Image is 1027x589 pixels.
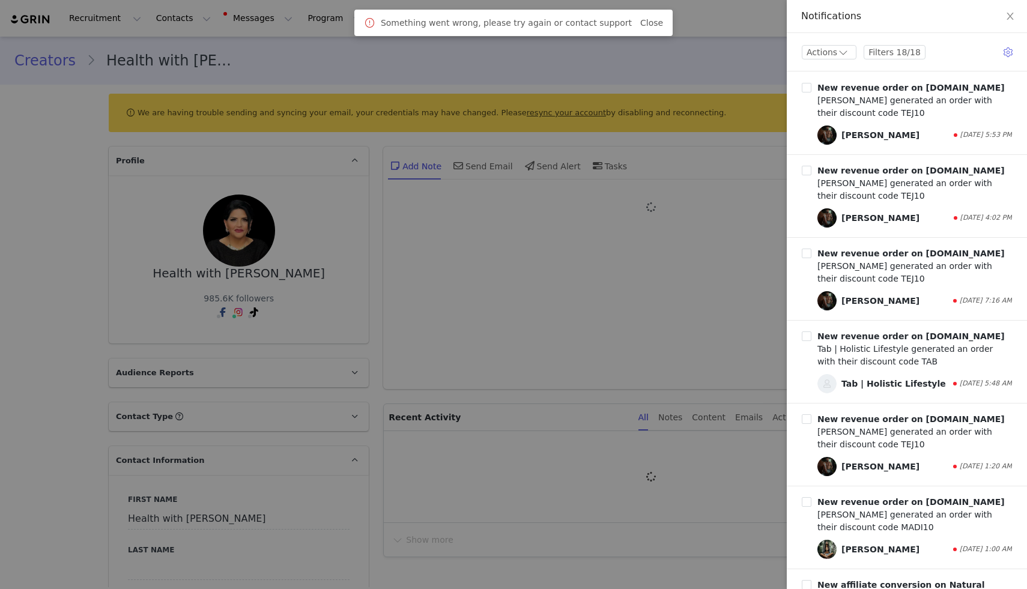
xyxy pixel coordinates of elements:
b: New revenue order on [DOMAIN_NAME] [817,83,1005,92]
button: Actions [802,45,856,59]
i: icon: close [1005,11,1015,21]
img: ea12471d-bbc0-43de-9e6d-3157210c5293--s.jpg [817,374,837,393]
div: Tab | Holistic Lifestyle generated an order with their discount code TAB [817,343,1012,368]
div: [PERSON_NAME] [841,212,919,225]
img: 692f2b2c-88b1-4ecb-95d7-40e0eaaed2f1.jpg [817,540,837,559]
img: 344d8713-826b-4f4e-9ad0-ec3d3cbdb73b.jpg [817,208,837,228]
b: New revenue order on [DOMAIN_NAME] [817,249,1005,258]
span: Tarlochan Randhawa [817,457,837,476]
span: [DATE] 7:16 AM [960,296,1012,306]
span: [DATE] 5:53 PM [960,130,1012,140]
div: [PERSON_NAME] generated an order with their discount code MADI10 [817,509,1012,534]
div: Notifications [801,10,1013,23]
img: 344d8713-826b-4f4e-9ad0-ec3d3cbdb73b.jpg [817,291,837,310]
div: Tab | Holistic Lifestyle [841,378,946,390]
b: New revenue order on [DOMAIN_NAME] [817,414,1005,424]
span: Tarlochan Randhawa [817,291,837,310]
span: Tarlochan Randhawa [817,125,837,145]
b: New revenue order on [DOMAIN_NAME] [817,331,1005,341]
div: [PERSON_NAME] generated an order with their discount code TEJ10 [817,94,1012,119]
a: Close [640,18,663,28]
span: Madison Vandereb [817,540,837,559]
b: New revenue order on [DOMAIN_NAME] [817,166,1005,175]
div: [PERSON_NAME] [841,543,919,556]
img: 344d8713-826b-4f4e-9ad0-ec3d3cbdb73b.jpg [817,457,837,476]
b: New revenue order on [DOMAIN_NAME] [817,497,1005,507]
span: [DATE] 1:20 AM [960,462,1012,472]
img: 344d8713-826b-4f4e-9ad0-ec3d3cbdb73b.jpg [817,125,837,145]
div: [PERSON_NAME] [841,129,919,142]
span: [DATE] 5:48 AM [960,379,1012,389]
div: [PERSON_NAME] generated an order with their discount code TEJ10 [817,426,1012,451]
div: [PERSON_NAME] generated an order with their discount code TEJ10 [817,260,1012,285]
div: [PERSON_NAME] generated an order with their discount code TEJ10 [817,177,1012,202]
div: [PERSON_NAME] [841,295,919,307]
span: [DATE] 4:02 PM [960,213,1012,223]
span: Tarlochan Randhawa [817,208,837,228]
div: [PERSON_NAME] [841,461,919,473]
button: Filters 18/18 [864,45,926,59]
span: [DATE] 1:00 AM [960,545,1012,555]
span: Something went wrong, please try again or contact support [381,17,632,29]
span: Tab | Holistic Lifestyle [817,374,837,393]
